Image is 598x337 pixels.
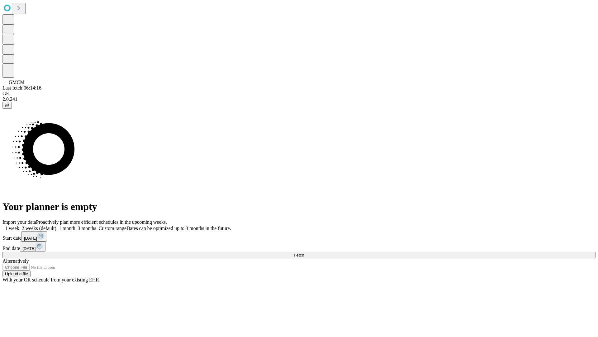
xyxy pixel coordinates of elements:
[78,226,96,231] span: 3 months
[126,226,231,231] span: Dates can be optimized up to 3 months in the future.
[24,236,37,241] span: [DATE]
[2,258,29,264] span: Alternatively
[20,242,45,252] button: [DATE]
[2,219,36,225] span: Import your data
[5,226,19,231] span: 1 week
[21,231,47,242] button: [DATE]
[2,277,99,282] span: With your OR schedule from your existing EHR
[22,246,36,251] span: [DATE]
[294,253,304,257] span: Fetch
[59,226,75,231] span: 1 month
[2,85,41,90] span: Last fetch: 06:14:16
[5,103,9,108] span: @
[2,201,596,212] h1: Your planner is empty
[2,231,596,242] div: Start date
[2,96,596,102] div: 2.0.241
[2,102,12,109] button: @
[2,271,31,277] button: Upload a file
[36,219,167,225] span: Proactively plan more efficient schedules in the upcoming weeks.
[9,80,25,85] span: GMCM
[99,226,126,231] span: Custom range
[22,226,56,231] span: 2 weeks (default)
[2,252,596,258] button: Fetch
[2,242,596,252] div: End date
[2,91,596,96] div: GEI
